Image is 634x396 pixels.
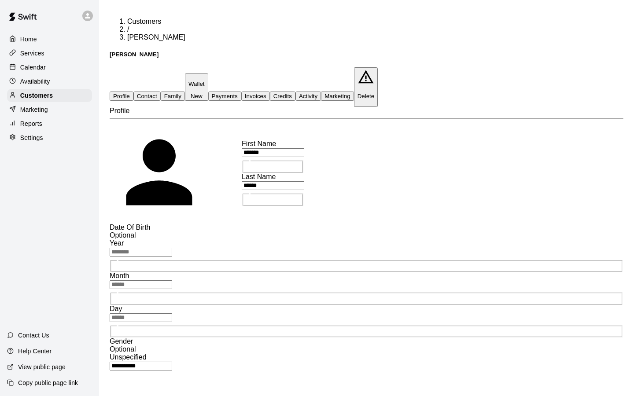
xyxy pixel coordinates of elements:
[242,140,276,147] span: First Name
[20,133,43,142] p: Settings
[7,61,92,74] a: Calendar
[20,91,53,100] p: Customers
[110,67,623,106] div: basic tabs example
[321,92,354,101] button: Marketing
[110,231,136,239] span: Optional
[242,173,276,180] span: Last Name
[110,224,150,231] span: Date Of Birth
[7,117,92,130] a: Reports
[110,272,129,279] span: Month
[20,35,37,44] p: Home
[161,92,185,101] button: Family
[110,305,122,312] span: Day
[188,81,205,87] p: Wallet
[133,92,161,101] button: Contact
[127,18,161,25] a: Customers
[127,26,623,33] li: /
[358,93,375,99] p: Delete
[18,331,49,340] p: Contact Us
[110,107,129,114] span: Profile
[110,51,623,58] h5: [PERSON_NAME]
[7,33,92,46] a: Home
[110,92,133,101] button: Profile
[20,77,50,86] p: Availability
[18,347,52,356] p: Help Center
[18,378,78,387] p: Copy public page link
[7,89,92,102] a: Customers
[208,92,241,101] button: Payments
[241,92,270,101] button: Invoices
[191,93,203,99] span: New
[110,18,623,41] nav: breadcrumb
[110,337,133,345] span: Gender
[20,63,46,72] p: Calendar
[110,353,623,361] div: Unspecified
[7,131,92,144] a: Settings
[7,103,92,116] a: Marketing
[270,92,295,101] button: Credits
[7,75,92,88] a: Availability
[20,119,42,128] p: Reports
[7,47,92,60] a: Services
[127,33,185,41] span: [PERSON_NAME]
[20,105,48,114] p: Marketing
[110,345,136,353] span: Optional
[110,239,124,247] span: Year
[20,49,44,58] p: Services
[18,363,66,371] p: View public page
[295,92,321,101] button: Activity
